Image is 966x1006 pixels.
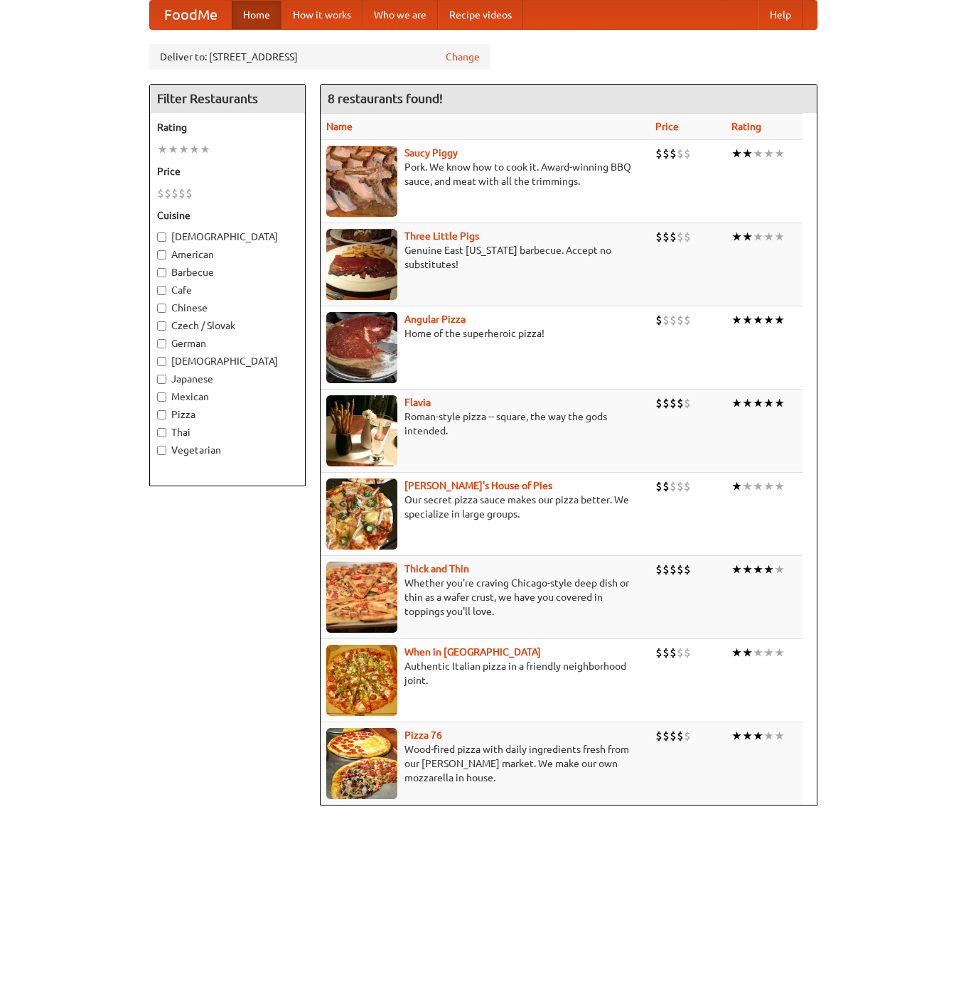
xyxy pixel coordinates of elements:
[326,493,645,521] p: Our secret pizza sauce makes our pizza better. We specialize in large groups.
[157,265,298,279] label: Barbecue
[774,478,785,494] li: ★
[157,230,298,244] label: [DEMOGRAPHIC_DATA]
[677,645,684,660] li: $
[677,229,684,245] li: $
[326,312,397,383] img: angular.jpg
[326,562,397,633] img: thick.jpg
[670,312,677,328] li: $
[404,397,431,408] a: Flavia
[662,229,670,245] li: $
[753,645,763,660] li: ★
[731,229,742,245] li: ★
[753,146,763,161] li: ★
[157,304,166,313] input: Chinese
[763,395,774,411] li: ★
[742,395,753,411] li: ★
[157,390,298,404] label: Mexican
[326,146,397,217] img: saucy.jpg
[150,1,232,29] a: FoodMe
[168,141,178,157] li: ★
[157,339,166,348] input: German
[157,120,298,134] h5: Rating
[662,395,670,411] li: $
[157,232,166,242] input: [DEMOGRAPHIC_DATA]
[742,562,753,577] li: ★
[157,301,298,315] label: Chinese
[186,186,193,201] li: $
[742,146,753,161] li: ★
[157,375,166,384] input: Japanese
[684,229,691,245] li: $
[655,562,662,577] li: $
[774,229,785,245] li: ★
[763,728,774,744] li: ★
[655,645,662,660] li: $
[684,312,691,328] li: $
[774,728,785,744] li: ★
[670,562,677,577] li: $
[157,443,298,457] label: Vegetarian
[178,186,186,201] li: $
[363,1,438,29] a: Who we are
[677,728,684,744] li: $
[763,645,774,660] li: ★
[753,728,763,744] li: ★
[655,229,662,245] li: $
[753,562,763,577] li: ★
[677,395,684,411] li: $
[742,229,753,245] li: ★
[157,354,298,368] label: [DEMOGRAPHIC_DATA]
[157,164,298,178] h5: Price
[742,728,753,744] li: ★
[670,645,677,660] li: $
[684,728,691,744] li: $
[774,645,785,660] li: ★
[731,478,742,494] li: ★
[157,392,166,402] input: Mexican
[326,229,397,300] img: littlepigs.jpg
[670,146,677,161] li: $
[232,1,281,29] a: Home
[684,562,691,577] li: $
[670,395,677,411] li: $
[655,728,662,744] li: $
[731,645,742,660] li: ★
[662,645,670,660] li: $
[753,229,763,245] li: ★
[326,410,645,438] p: Roman-style pizza -- square, the way the gods intended.
[404,480,552,491] a: [PERSON_NAME]'s House of Pies
[742,312,753,328] li: ★
[774,146,785,161] li: ★
[758,1,803,29] a: Help
[150,85,305,113] h4: Filter Restaurants
[164,186,171,201] li: $
[684,478,691,494] li: $
[326,121,353,132] a: Name
[404,729,442,741] b: Pizza 76
[670,728,677,744] li: $
[763,146,774,161] li: ★
[404,314,466,325] a: Angular Pizza
[404,563,469,574] b: Thick and Thin
[404,646,541,658] a: When in [GEOGRAPHIC_DATA]
[326,645,397,716] img: wheninrome.jpg
[662,562,670,577] li: $
[763,229,774,245] li: ★
[189,141,200,157] li: ★
[763,312,774,328] li: ★
[662,312,670,328] li: $
[774,395,785,411] li: ★
[157,286,166,295] input: Cafe
[438,1,523,29] a: Recipe videos
[157,372,298,386] label: Japanese
[157,446,166,455] input: Vegetarian
[326,659,645,687] p: Authentic Italian pizza in a friendly neighborhood joint.
[157,250,166,259] input: American
[404,147,458,159] a: Saucy Piggy
[731,312,742,328] li: ★
[753,395,763,411] li: ★
[763,478,774,494] li: ★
